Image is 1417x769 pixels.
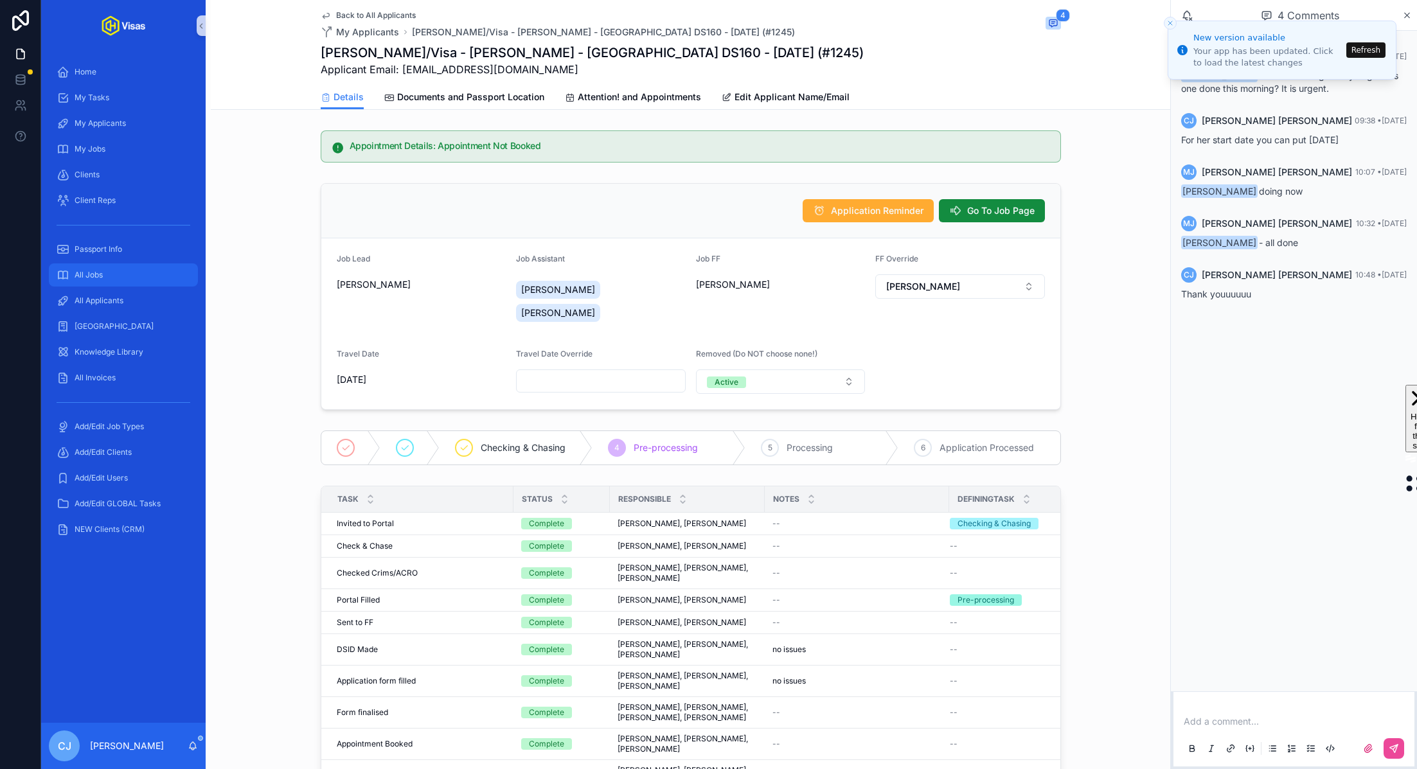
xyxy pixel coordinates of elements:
span: Details [334,91,364,103]
img: App logo [102,15,145,36]
span: All Invoices [75,373,116,383]
a: Add/Edit GLOBAL Tasks [49,492,198,515]
span: Checked Crims/ACRO [337,568,418,578]
h1: [PERSON_NAME]/Visa - [PERSON_NAME] - [GEOGRAPHIC_DATA] DS160 - [DATE] (#1245) [321,44,864,62]
span: -- [772,568,780,578]
span: -- [950,617,958,628]
div: Pre-processing [958,594,1014,606]
span: [PERSON_NAME] [696,278,770,291]
span: Add/Edit Users [75,473,128,483]
span: -- [950,568,958,578]
button: Application Reminder [803,199,934,222]
span: Travel Date Override [516,349,593,358]
a: My Applicants [49,112,198,135]
span: Add/Edit GLOBAL Tasks [75,499,161,509]
span: Back to All Applicants [336,10,416,21]
a: Clients [49,163,198,186]
span: Knowledge Library [75,347,143,357]
span: [PERSON_NAME] [337,278,411,291]
span: [PERSON_NAME] [521,283,595,296]
a: Add/Edit Job Types [49,415,198,438]
span: Processing [787,441,833,454]
span: -- [772,541,780,551]
span: [PERSON_NAME], [PERSON_NAME], [PERSON_NAME] [618,671,757,691]
span: [GEOGRAPHIC_DATA] [75,321,154,331]
span: 4 Comments [1278,8,1339,23]
span: Form finalised [337,707,388,718]
div: Complete [529,644,564,655]
a: [PERSON_NAME]/Visa - [PERSON_NAME] - [GEOGRAPHIC_DATA] DS160 - [DATE] (#1245) [412,26,795,39]
span: -- [950,739,958,749]
div: Complete [529,567,564,579]
span: Add/Edit Clients [75,447,132,457]
span: MJ [1183,167,1195,177]
span: 5 [768,443,772,453]
a: Attention! and Appointments [565,85,701,111]
span: - all done [1181,237,1298,248]
span: [PERSON_NAME], [PERSON_NAME], [PERSON_NAME] [618,563,757,583]
span: [PERSON_NAME] [PERSON_NAME] [1202,114,1352,127]
span: 10:32 • [DATE] [1356,218,1407,228]
span: Appointment Booked [337,739,413,749]
span: For her start date you can put [DATE] [1181,134,1339,145]
span: Client Reps [75,195,116,206]
span: [PERSON_NAME], [PERSON_NAME], [PERSON_NAME] [618,734,757,754]
span: 09:38 • [DATE] [1355,116,1407,125]
span: -- [950,541,958,551]
a: Back to All Applicants [321,10,416,21]
span: no issues [772,644,806,655]
span: [PERSON_NAME] [PERSON_NAME] [1202,166,1352,179]
span: Responsible [618,494,671,504]
span: -- [772,617,780,628]
div: Checking & Chasing [958,518,1031,529]
a: My Tasks [49,86,198,109]
a: Passport Info [49,238,198,261]
button: 4 [1046,17,1061,32]
div: Your app has been updated. Click to load the latest changes [1193,46,1342,69]
span: [PERSON_NAME], [PERSON_NAME] [618,541,746,551]
span: 10:48 • [DATE] [1355,270,1407,279]
span: My Applicants [336,26,399,39]
span: -- [772,595,780,605]
span: Attention! and Appointments [578,91,701,103]
span: CJ [58,738,71,754]
span: Job Assistant [516,254,565,263]
div: Complete [529,738,564,750]
div: Complete [529,594,564,606]
span: FF Override [875,254,918,263]
span: [PERSON_NAME] [1181,184,1258,198]
span: Check & Chase [337,541,393,551]
span: My Applicants [75,118,126,128]
a: All Invoices [49,366,198,389]
span: [PERSON_NAME], [PERSON_NAME], [PERSON_NAME], [PERSON_NAME] [618,702,757,723]
button: Select Button [875,274,1045,299]
div: Complete [529,617,564,628]
button: Refresh [1346,42,1386,58]
span: [PERSON_NAME], [PERSON_NAME] [618,518,746,529]
span: Application Processed [940,441,1034,454]
span: Passport Info [75,244,122,254]
a: My Applicants [321,26,399,39]
span: no issues [772,676,806,686]
a: Details [321,85,364,110]
span: Go To Job Page [967,204,1035,217]
span: NEW Clients (CRM) [75,524,145,535]
span: 6 [921,443,925,453]
span: Pre-processing [634,441,698,454]
span: All Jobs [75,270,103,280]
span: [PERSON_NAME] [521,306,595,319]
span: [PERSON_NAME], [PERSON_NAME], [PERSON_NAME] [618,639,757,660]
span: Applicant Email: [EMAIL_ADDRESS][DOMAIN_NAME] [321,62,864,77]
span: -- [950,676,958,686]
span: MJ [1183,218,1195,229]
a: Client Reps [49,189,198,212]
span: Notes [773,494,799,504]
span: Checking & Chasing [481,441,566,454]
span: Job Lead [337,254,370,263]
span: DefiningTask [958,494,1015,504]
span: Travel Date [337,349,379,358]
span: 4 [1056,9,1070,22]
span: [PERSON_NAME], [PERSON_NAME] [618,595,746,605]
span: -- [772,518,780,529]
